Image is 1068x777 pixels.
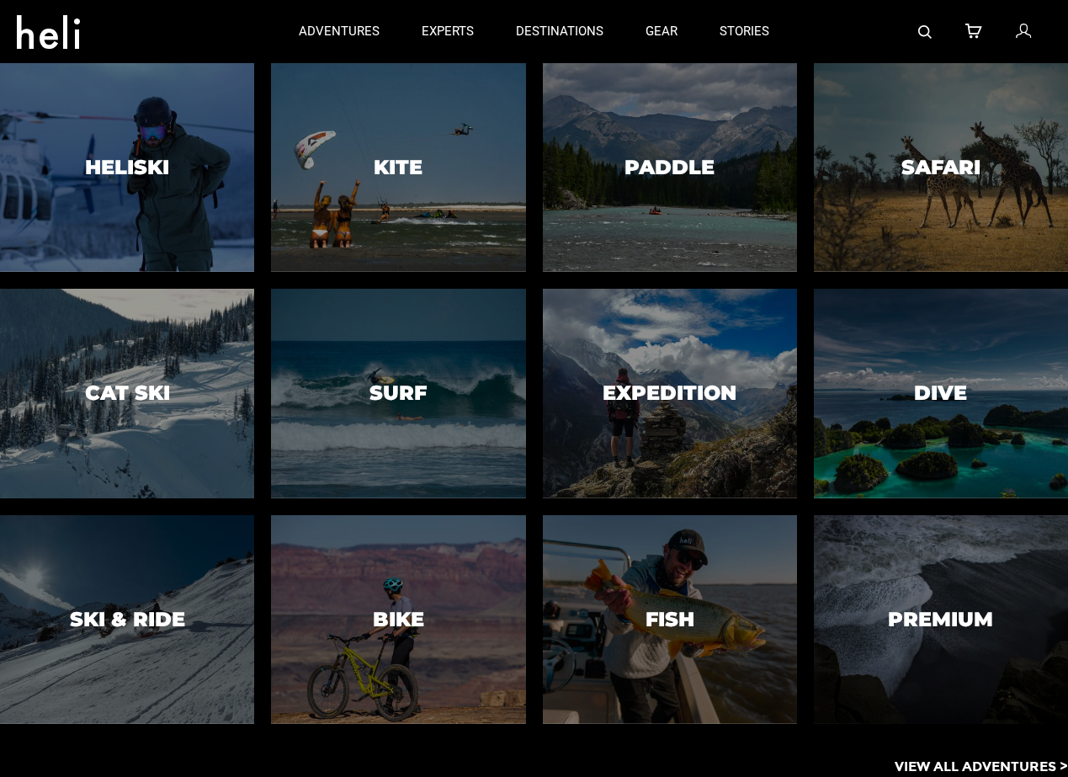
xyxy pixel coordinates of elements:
h3: Paddle [624,157,715,178]
img: search-bar-icon.svg [918,25,932,39]
h3: Bike [373,609,424,631]
h3: Dive [914,382,967,404]
p: experts [422,23,474,40]
h3: Cat Ski [85,382,170,404]
h3: Safari [901,157,980,178]
p: View All Adventures > [895,758,1068,777]
h3: Surf [369,382,427,404]
h3: Ski & Ride [70,609,185,631]
h3: Premium [888,609,993,631]
a: PremiumPremium image [814,515,1068,724]
h3: Kite [374,157,422,178]
p: adventures [299,23,380,40]
h3: Expedition [603,382,736,404]
h3: Fish [646,609,694,631]
h3: Heliski [85,157,169,178]
p: destinations [516,23,603,40]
